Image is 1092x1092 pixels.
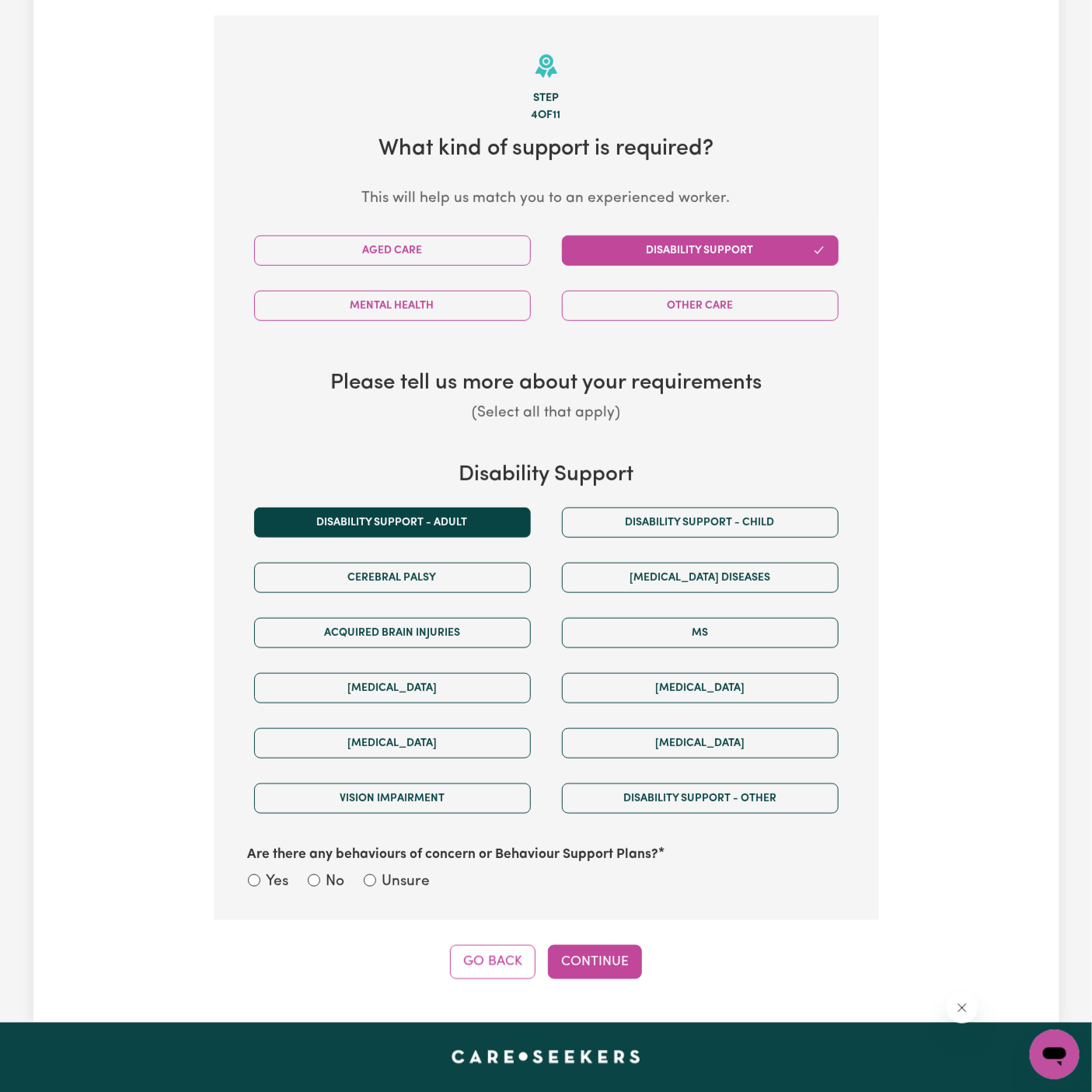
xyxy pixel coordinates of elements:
button: [MEDICAL_DATA] [254,673,531,703]
button: Acquired Brain Injuries [254,618,531,648]
button: [MEDICAL_DATA] [254,728,531,759]
iframe: Button to launch messaging window [1030,1030,1080,1080]
button: Disability support - Adult [254,508,531,538]
h3: Please tell us more about your requirements [239,371,854,397]
h2: What kind of support is required? [239,136,854,163]
button: Continue [548,945,642,979]
iframe: Close message [947,993,978,1024]
button: Other Care [562,291,839,321]
button: MS [562,618,839,648]
button: [MEDICAL_DATA] [562,728,839,759]
p: (Select all that apply) [239,403,854,425]
button: Disability support - Other [562,783,839,814]
div: Step [239,90,854,107]
button: Disability support - Child [562,508,839,538]
button: Cerebral Palsy [254,563,531,593]
button: Vision impairment [254,783,531,814]
button: [MEDICAL_DATA] [562,673,839,703]
button: [MEDICAL_DATA] Diseases [562,563,839,593]
button: Aged Care [254,235,531,266]
label: Are there any behaviours of concern or Behaviour Support Plans? [248,845,659,865]
h3: Disability Support [239,462,854,489]
a: Careseekers home page [452,1051,640,1063]
p: This will help us match you to an experienced worker. [239,188,854,211]
label: Yes [267,871,289,894]
label: No [326,871,345,894]
button: Disability Support [562,235,839,266]
button: Go Back [450,945,536,979]
label: Unsure [382,871,431,894]
button: Mental Health [254,291,531,321]
div: 4 of 11 [239,107,854,124]
span: Need any help? [9,11,94,23]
